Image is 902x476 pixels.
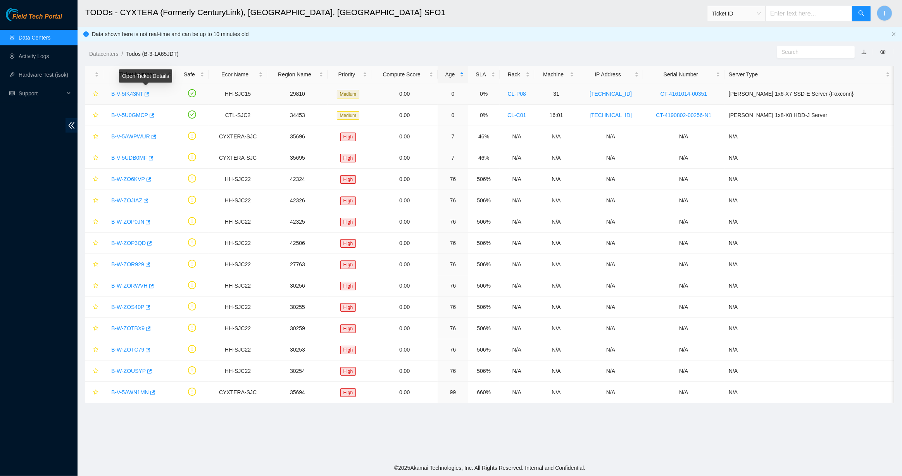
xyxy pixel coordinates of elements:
[500,360,534,382] td: N/A
[90,279,99,292] button: star
[855,46,873,58] button: download
[861,49,867,55] a: download
[884,9,885,18] span: I
[267,169,328,190] td: 42324
[340,282,356,290] span: High
[111,283,148,289] a: B-W-ZORWVH
[724,382,894,403] td: N/A
[93,347,98,353] span: star
[724,318,894,339] td: N/A
[468,318,500,339] td: 506%
[209,382,267,403] td: CYXTERA-SJC
[534,339,578,360] td: N/A
[111,112,148,118] a: B-V-5U0GMCP
[90,386,99,398] button: star
[438,339,468,360] td: 76
[578,211,643,233] td: N/A
[438,147,468,169] td: 7
[119,69,172,83] div: Open Ticket Details
[111,325,145,331] a: B-W-ZOTBX9
[93,198,98,204] span: star
[340,303,356,312] span: High
[93,134,98,140] span: star
[724,169,894,190] td: N/A
[90,365,99,377] button: star
[111,304,144,310] a: B-W-ZOS40P
[534,83,578,105] td: 31
[892,32,896,36] span: close
[578,318,643,339] td: N/A
[578,297,643,318] td: N/A
[267,105,328,126] td: 34453
[371,126,438,147] td: 0.00
[90,194,99,207] button: star
[90,130,99,143] button: star
[66,118,78,133] span: double-left
[267,211,328,233] td: 42325
[534,297,578,318] td: N/A
[267,83,328,105] td: 29810
[438,105,468,126] td: 0
[371,254,438,275] td: 0.00
[267,126,328,147] td: 35696
[111,155,147,161] a: B-V-5UDB0MF
[19,86,64,101] span: Support
[468,382,500,403] td: 660%
[438,169,468,190] td: 76
[209,318,267,339] td: HH-SJC22
[19,72,68,78] a: Hardware Test (isok)
[643,318,724,339] td: N/A
[438,233,468,254] td: 76
[209,126,267,147] td: CYXTERA-SJC
[590,91,632,97] a: [TECHNICAL_ID]
[111,91,143,97] a: B-V-5IK43NT
[90,109,99,121] button: star
[643,147,724,169] td: N/A
[500,275,534,297] td: N/A
[724,126,894,147] td: N/A
[438,360,468,382] td: 76
[93,112,98,119] span: star
[500,126,534,147] td: N/A
[371,275,438,297] td: 0.00
[340,367,356,376] span: High
[93,176,98,183] span: star
[724,105,894,126] td: [PERSON_NAME] 1x8-X8 HDD-J Server
[534,233,578,254] td: N/A
[880,49,886,55] span: eye
[643,169,724,190] td: N/A
[578,169,643,190] td: N/A
[340,388,356,397] span: High
[267,360,328,382] td: 30254
[438,275,468,297] td: 76
[90,301,99,313] button: star
[468,339,500,360] td: 506%
[766,6,852,21] input: Enter text here...
[188,153,196,161] span: exclamation-circle
[78,460,902,476] footer: © 2025 Akamai Technologies, Inc. All Rights Reserved. Internal and Confidential.
[724,211,894,233] td: N/A
[500,190,534,211] td: N/A
[724,360,894,382] td: N/A
[578,339,643,360] td: N/A
[534,126,578,147] td: N/A
[534,190,578,211] td: N/A
[6,14,62,24] a: Akamai TechnologiesField Tech Portal
[643,382,724,403] td: N/A
[90,237,99,249] button: star
[578,382,643,403] td: N/A
[534,254,578,275] td: N/A
[188,324,196,332] span: exclamation-circle
[209,169,267,190] td: HH-SJC22
[90,152,99,164] button: star
[188,217,196,225] span: exclamation-circle
[90,88,99,100] button: star
[209,275,267,297] td: HH-SJC22
[643,360,724,382] td: N/A
[643,297,724,318] td: N/A
[93,283,98,289] span: star
[93,390,98,396] span: star
[188,89,196,97] span: check-circle
[643,339,724,360] td: N/A
[508,91,526,97] a: CL-P08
